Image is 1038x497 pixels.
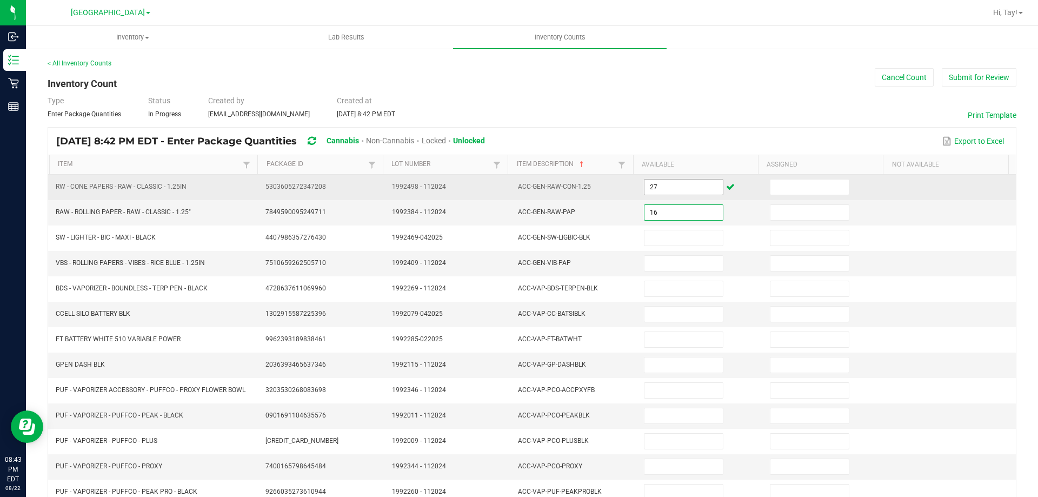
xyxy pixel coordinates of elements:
a: Filter [615,158,628,171]
span: 1992498 - 112024 [392,183,446,190]
span: 1992011 - 112024 [392,412,446,419]
span: ACC-VAP-PCO-PEAKBLK [518,412,590,419]
a: Item DescriptionSortable [517,160,616,169]
span: [EMAIL_ADDRESS][DOMAIN_NAME] [208,110,310,118]
span: PUF - VAPORIZER - PUFFCO - PLUS [56,437,157,445]
span: ACC-VAP-PCO-ACCPXYFB [518,386,595,394]
button: Cancel Count [875,68,934,87]
span: FT BATTERY WHITE 510 VARIABLE POWER [56,335,181,343]
span: 1992079-042025 [392,310,443,317]
span: PUF - VAPORIZER - PUFFCO - PEAK - BLACK [56,412,183,419]
span: Cannabis [327,136,359,145]
span: Created at [337,96,372,105]
span: GPEN DASH BLK [56,361,105,368]
span: ACC-VAP-CC-BATSIBLK [518,310,585,317]
a: Lab Results [239,26,453,49]
a: Filter [240,158,253,171]
span: VBS - ROLLING PAPERS - VIBES - RICE BLUE - 1.25IN [56,259,205,267]
span: ACC-VAP-BDS-TERPEN-BLK [518,284,598,292]
th: Available [633,155,758,175]
a: Package IdSortable [267,160,365,169]
inline-svg: Inventory [8,55,19,65]
span: CCELL SILO BATTERY BLK [56,310,130,317]
span: 9962393189838461 [265,335,326,343]
span: RW - CONE PAPERS - RAW - CLASSIC - 1.25IN [56,183,187,190]
button: Print Template [968,110,1016,121]
span: Inventory [26,32,239,42]
span: 7400165798645484 [265,462,326,470]
iframe: Resource center [11,410,43,443]
inline-svg: Inbound [8,31,19,42]
span: 1992269 - 112024 [392,284,446,292]
th: Assigned [758,155,883,175]
a: < All Inventory Counts [48,59,111,67]
span: RAW - ROLLING PAPER - RAW - CLASSIC - 1.25" [56,208,191,216]
span: SW - LIGHTER - BIC - MAXI - BLACK [56,234,156,241]
span: 1992009 - 112024 [392,437,446,445]
span: [GEOGRAPHIC_DATA] [71,8,145,17]
span: [CREDIT_CARD_NUMBER] [265,437,338,445]
span: ACC-GEN-VIB-PAP [518,259,571,267]
a: ItemSortable [58,160,240,169]
span: 1992469-042025 [392,234,443,241]
span: 4407986357276430 [265,234,326,241]
inline-svg: Reports [8,101,19,112]
span: PUF - VAPORIZER - PUFFCO - PROXY [56,462,162,470]
span: BDS - VAPORIZER - BOUNDLESS - TERP PEN - BLACK [56,284,208,292]
span: ACC-GEN-RAW-CON-1.25 [518,183,591,190]
span: Locked [422,136,446,145]
span: ACC-VAP-PCO-PLUSBLK [518,437,589,445]
span: In Progress [148,110,181,118]
span: 0901691104635576 [265,412,326,419]
span: 4728637611069960 [265,284,326,292]
button: Export to Excel [940,132,1007,150]
span: Sortable [577,160,586,169]
span: 5303605272347208 [265,183,326,190]
span: ACC-VAP-GP-DASHBLK [518,361,586,368]
a: Filter [490,158,503,171]
span: Type [48,96,64,105]
p: 08/22 [5,484,21,492]
span: ACC-VAP-FT-BATWHT [518,335,582,343]
span: Unlocked [453,136,485,145]
span: PUF - VAPORIZER ACCESSORY - PUFFCO - PROXY FLOWER BOWL [56,386,245,394]
span: 1992285-022025 [392,335,443,343]
span: 1992409 - 112024 [392,259,446,267]
span: Created by [208,96,244,105]
span: 1302915587225396 [265,310,326,317]
span: [DATE] 8:42 PM EDT [337,110,395,118]
a: Inventory Counts [453,26,667,49]
div: [DATE] 8:42 PM EDT - Enter Package Quantities [56,131,493,151]
span: 9266035273610944 [265,488,326,495]
span: ACC-GEN-SW-LIGBIC-BLK [518,234,590,241]
p: 08:43 PM EDT [5,455,21,484]
span: ACC-GEN-RAW-PAP [518,208,575,216]
span: Hi, Tay! [993,8,1017,17]
span: PUF - VAPORIZER - PUFFCO - PEAK PRO - BLACK [56,488,197,495]
a: Lot NumberSortable [391,160,490,169]
span: 1992384 - 112024 [392,208,446,216]
span: 1992115 - 112024 [392,361,446,368]
span: 7510659262505710 [265,259,326,267]
span: 3203530268083698 [265,386,326,394]
span: Inventory Count [48,78,117,89]
a: Inventory [26,26,239,49]
inline-svg: Retail [8,78,19,89]
span: ACC-VAP-PCO-PROXY [518,462,582,470]
span: Status [148,96,170,105]
span: ACC-VAP-PUF-PEAKPROBLK [518,488,602,495]
span: Non-Cannabis [366,136,414,145]
th: Not Available [883,155,1008,175]
button: Submit for Review [942,68,1016,87]
span: 2036393465637346 [265,361,326,368]
span: 1992344 - 112024 [392,462,446,470]
span: 1992260 - 112024 [392,488,446,495]
span: 7849590095249711 [265,208,326,216]
span: 1992346 - 112024 [392,386,446,394]
span: Inventory Counts [520,32,600,42]
span: Lab Results [314,32,379,42]
span: Enter Package Quantities [48,110,121,118]
a: Filter [365,158,378,171]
